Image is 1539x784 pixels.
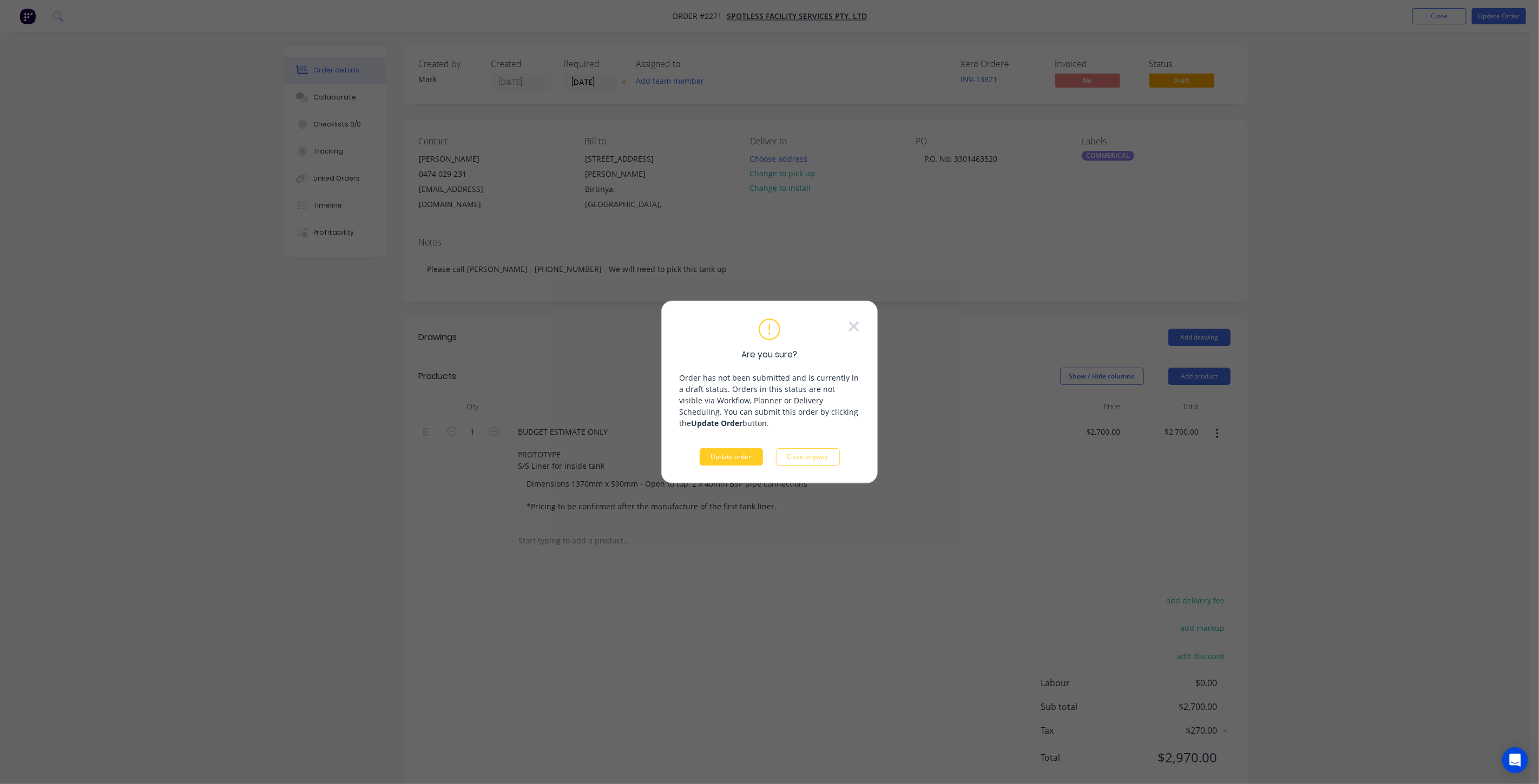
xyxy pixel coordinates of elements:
p: Order has not been submitted and is currently in a draft status. Orders in this status are not vi... [679,372,860,429]
button: Close anyway [776,448,840,466]
button: Update order [700,448,763,466]
span: Are you sure? [742,349,798,361]
strong: Update Order [691,418,742,428]
div: Open Intercom Messenger [1502,747,1528,773]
